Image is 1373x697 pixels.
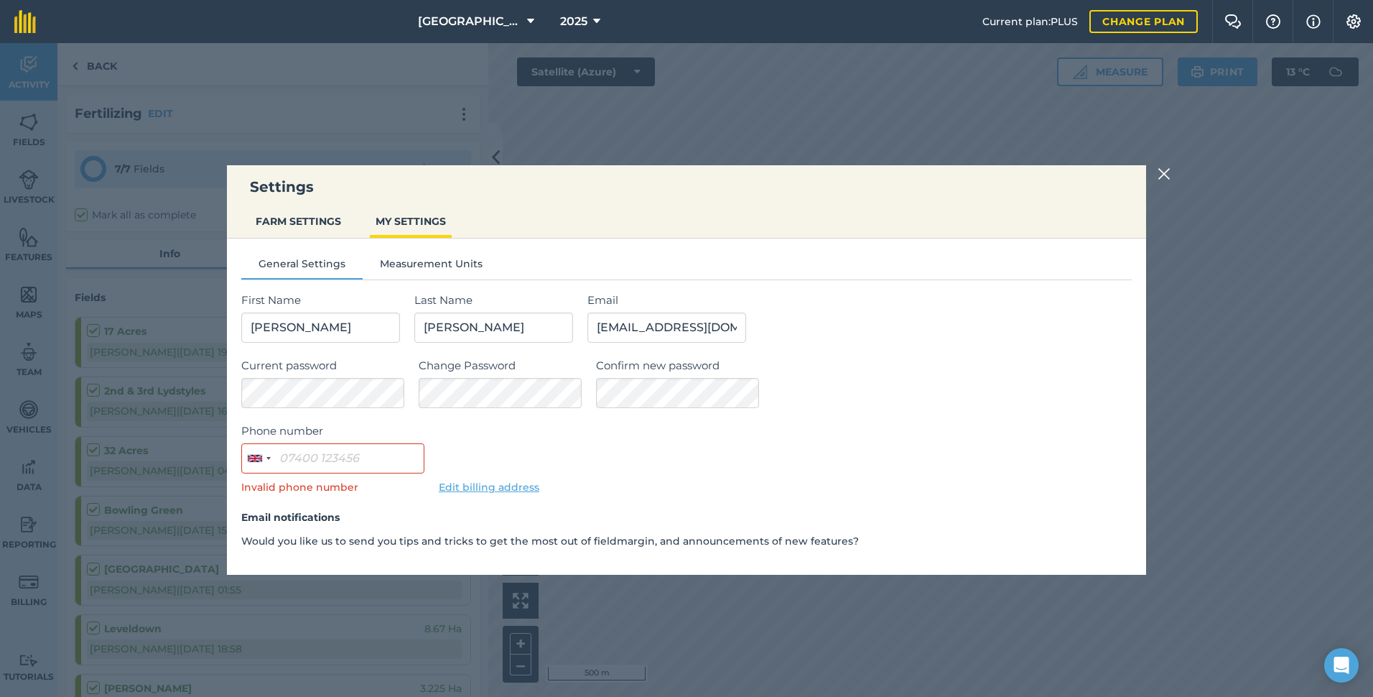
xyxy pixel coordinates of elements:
[241,357,404,374] label: Current password
[419,357,582,374] label: Change Password
[227,177,1146,197] h3: Settings
[241,509,1132,525] h4: Email notifications
[242,444,275,473] button: Selected country
[241,256,363,277] button: General Settings
[418,13,521,30] span: [GEOGRAPHIC_DATA]
[250,208,347,235] button: FARM SETTINGS
[1345,14,1362,29] img: A cog icon
[1089,10,1198,33] a: Change plan
[370,208,452,235] button: MY SETTINGS
[14,10,36,33] img: fieldmargin Logo
[596,357,1132,374] label: Confirm new password
[241,479,424,495] p: Invalid phone number
[587,292,1132,309] label: Email
[1306,13,1321,30] img: svg+xml;base64,PHN2ZyB4bWxucz0iaHR0cDovL3d3dy53My5vcmcvMjAwMC9zdmciIHdpZHRoPSIxNyIgaGVpZ2h0PSIxNy...
[560,13,587,30] span: 2025
[1224,14,1242,29] img: Two speech bubbles overlapping with the left bubble in the forefront
[363,256,500,277] button: Measurement Units
[414,292,573,309] label: Last Name
[439,481,539,494] a: Edit billing address
[1158,165,1170,183] img: svg+xml;base64,PHN2ZyB4bWxucz0iaHR0cDovL3d3dy53My5vcmcvMjAwMC9zdmciIHdpZHRoPSIyMiIgaGVpZ2h0PSIzMC...
[241,423,424,440] label: Phone number
[241,443,424,474] input: 07400 123456
[1324,648,1359,683] div: Open Intercom Messenger
[982,14,1078,29] span: Current plan : PLUS
[1265,14,1282,29] img: A question mark icon
[241,533,1132,549] p: Would you like us to send you tips and tricks to get the most out of fieldmargin, and announcemen...
[241,292,400,309] label: First Name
